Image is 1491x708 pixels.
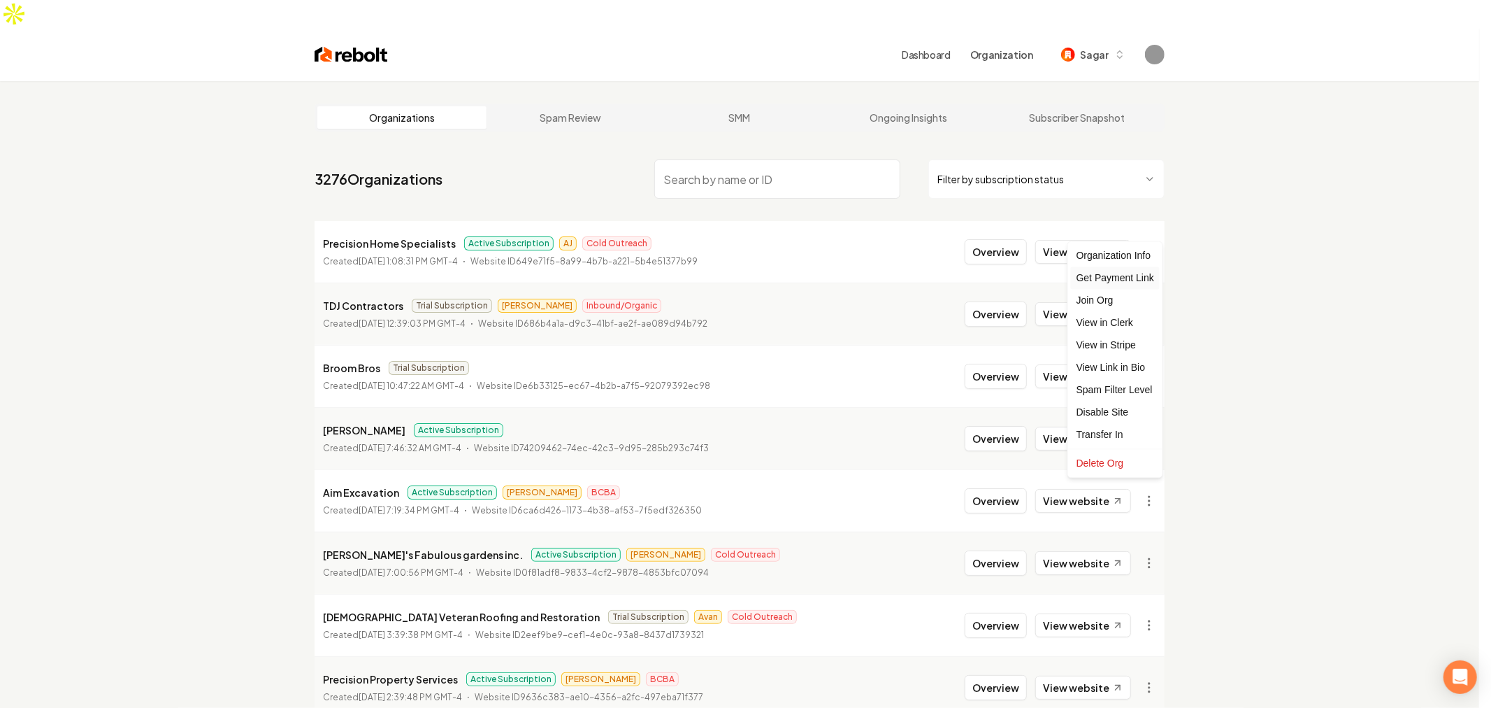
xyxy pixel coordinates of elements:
div: Disable Site [1071,401,1160,423]
div: Join Org [1071,289,1160,311]
div: Get Payment Link [1071,267,1160,289]
div: Delete Org [1071,452,1160,474]
a: View in Stripe [1071,334,1160,356]
div: Transfer In [1071,423,1160,446]
a: View in Clerk [1071,311,1160,334]
div: Spam Filter Level [1071,378,1160,401]
div: Organization Info [1071,244,1160,267]
a: View Link in Bio [1071,356,1160,378]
